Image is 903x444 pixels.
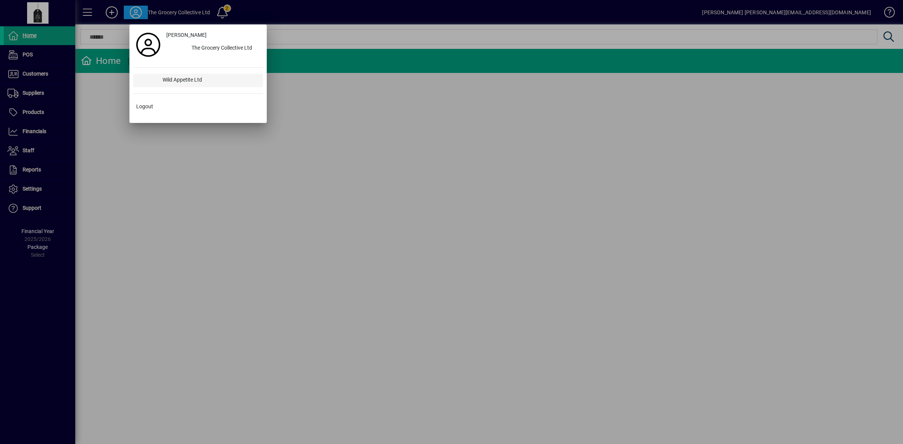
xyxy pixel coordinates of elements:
[157,74,263,87] div: Wild Appetite Ltd
[133,74,263,87] button: Wild Appetite Ltd
[133,38,163,52] a: Profile
[163,42,263,55] button: The Grocery Collective Ltd
[136,103,153,111] span: Logout
[163,28,263,42] a: [PERSON_NAME]
[133,100,263,113] button: Logout
[185,42,263,55] div: The Grocery Collective Ltd
[166,31,207,39] span: [PERSON_NAME]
